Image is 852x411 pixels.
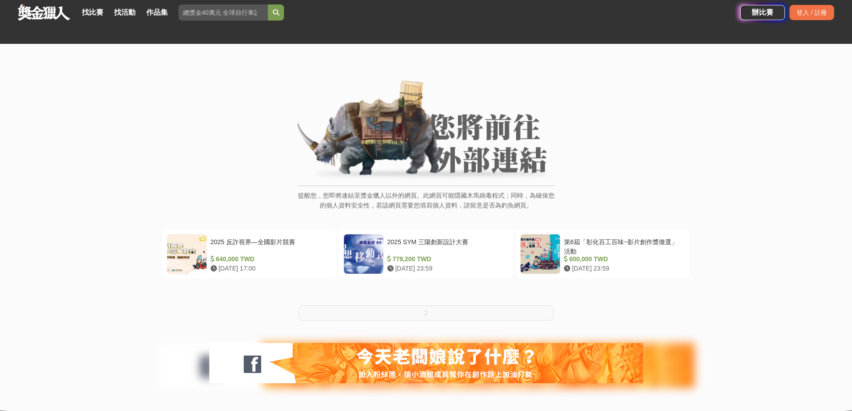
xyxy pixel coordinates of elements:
div: [DATE] 17:00 [211,264,328,273]
div: 600,000 TWD [564,254,682,264]
div: 第6屆「彰化百工百味~影片創作獎徵選」活動 [564,237,682,254]
a: 辦比賽 [740,5,785,20]
a: 2025 反詐視界—全國影片競賽 640,000 TWD [DATE] 17:00 [162,229,336,279]
div: 2025 反詐視界—全國影片競賽 [211,237,328,254]
div: 779,200 TWD [387,254,505,264]
input: 總獎金40萬元 全球自行車設計比賽 [178,4,268,21]
p: 提醒您，您即將連結至獎金獵人以外的網頁。此網頁可能隱藏木馬病毒程式；同時，為確保您的個人資料安全性，若該網頁需要您填寫個人資料，請留意是否為釣魚網頁。 [297,191,555,220]
div: [DATE] 23:59 [564,264,682,273]
button: 2 [299,305,554,321]
a: 作品集 [143,6,171,19]
div: 登入 / 註冊 [789,5,834,20]
div: 2025 SYM 三陽創新設計大賽 [387,237,505,254]
div: [DATE] 23:59 [387,264,505,273]
a: 找活動 [110,6,139,19]
img: External Link Banner [297,80,555,181]
a: 第6屆「彰化百工百味~影片創作獎徵選」活動 600,000 TWD [DATE] 23:59 [516,229,690,279]
a: 2025 SYM 三陽創新設計大賽 779,200 TWD [DATE] 23:59 [339,229,513,279]
img: 127fc932-0e2d-47dc-a7d9-3a4a18f96856.jpg [209,343,643,383]
a: 找比賽 [78,6,107,19]
div: 640,000 TWD [211,254,328,264]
